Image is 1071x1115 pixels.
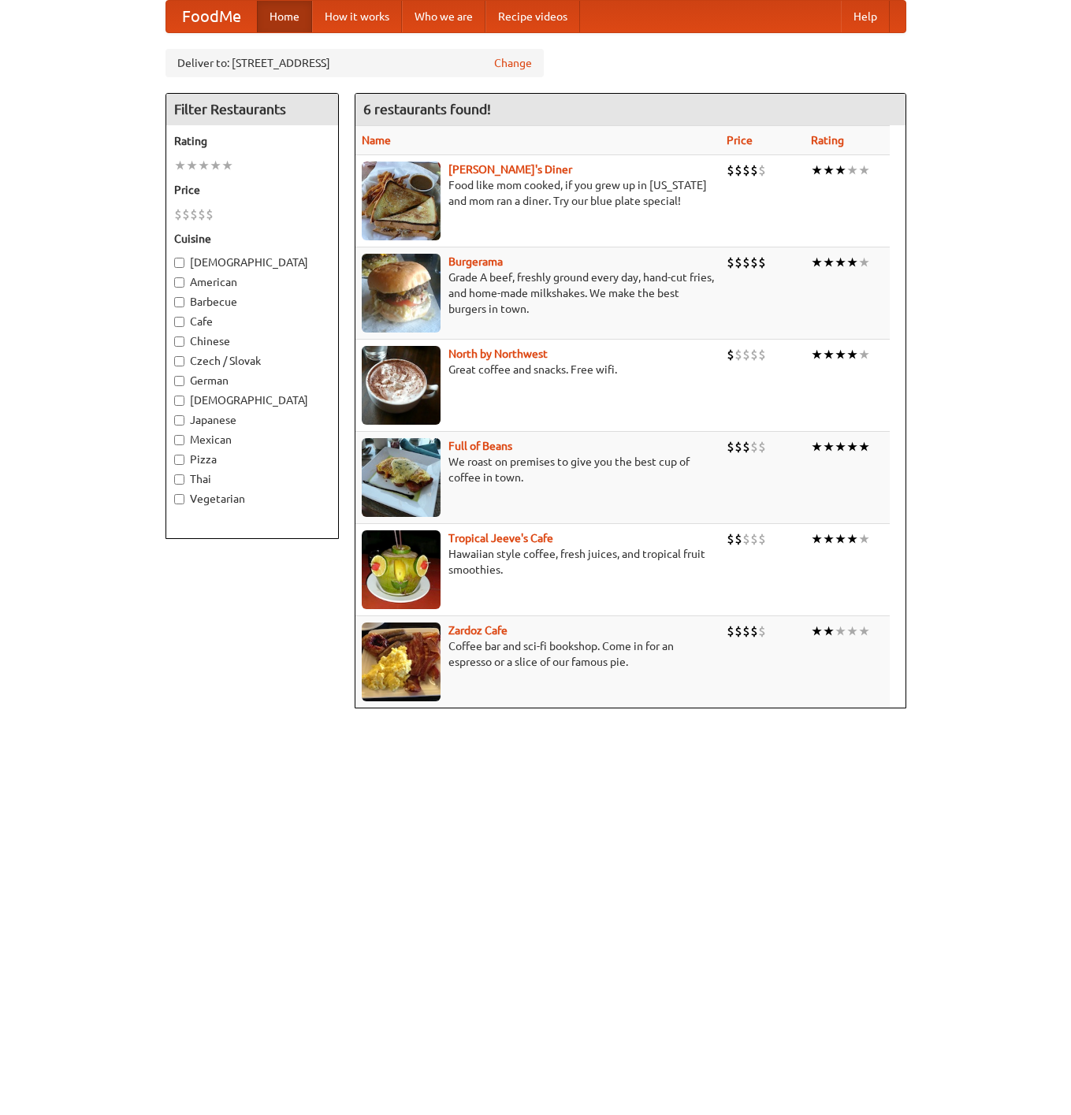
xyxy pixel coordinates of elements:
[174,435,184,445] input: Mexican
[846,623,858,640] li: ★
[734,530,742,548] li: $
[174,277,184,288] input: American
[174,494,184,504] input: Vegetarian
[811,530,823,548] li: ★
[362,134,391,147] a: Name
[727,254,734,271] li: $
[362,530,441,609] img: jeeves.jpg
[727,438,734,455] li: $
[846,530,858,548] li: ★
[257,1,312,32] a: Home
[362,623,441,701] img: zardoz.jpg
[362,269,714,317] p: Grade A beef, freshly ground every day, hand-cut fries, and home-made milkshakes. We make the bes...
[734,254,742,271] li: $
[823,346,835,363] li: ★
[362,638,714,670] p: Coffee bar and sci-fi bookshop. Come in for an espresso or a slice of our famous pie.
[758,346,766,363] li: $
[174,314,330,329] label: Cafe
[823,254,835,271] li: ★
[835,623,846,640] li: ★
[198,206,206,223] li: $
[174,452,330,467] label: Pizza
[174,376,184,386] input: German
[835,346,846,363] li: ★
[402,1,485,32] a: Who we are
[174,336,184,347] input: Chinese
[758,438,766,455] li: $
[448,255,503,268] a: Burgerama
[174,455,184,465] input: Pizza
[174,274,330,290] label: American
[190,206,198,223] li: $
[186,157,198,174] li: ★
[750,623,758,640] li: $
[362,546,714,578] p: Hawaiian style coffee, fresh juices, and tropical fruit smoothies.
[742,530,750,548] li: $
[210,157,221,174] li: ★
[734,346,742,363] li: $
[362,362,714,377] p: Great coffee and snacks. Free wifi.
[174,474,184,485] input: Thai
[811,438,823,455] li: ★
[174,133,330,149] h5: Rating
[174,415,184,426] input: Japanese
[362,177,714,209] p: Food like mom cooked, if you grew up in [US_STATE] and mom ran a diner. Try our blue plate special!
[174,333,330,349] label: Chinese
[811,254,823,271] li: ★
[727,346,734,363] li: $
[485,1,580,32] a: Recipe videos
[758,623,766,640] li: $
[198,157,210,174] li: ★
[174,231,330,247] h5: Cuisine
[174,471,330,487] label: Thai
[858,346,870,363] li: ★
[823,438,835,455] li: ★
[174,396,184,406] input: [DEMOGRAPHIC_DATA]
[727,530,734,548] li: $
[835,438,846,455] li: ★
[858,254,870,271] li: ★
[174,392,330,408] label: [DEMOGRAPHIC_DATA]
[206,206,214,223] li: $
[750,254,758,271] li: $
[727,134,753,147] a: Price
[811,346,823,363] li: ★
[858,530,870,548] li: ★
[750,438,758,455] li: $
[448,532,553,544] a: Tropical Jeeve's Cafe
[448,348,548,360] a: North by Northwest
[174,206,182,223] li: $
[734,162,742,179] li: $
[858,162,870,179] li: ★
[363,102,491,117] ng-pluralize: 6 restaurants found!
[742,623,750,640] li: $
[362,438,441,517] img: beans.jpg
[742,346,750,363] li: $
[835,254,846,271] li: ★
[727,162,734,179] li: $
[811,162,823,179] li: ★
[448,624,508,637] a: Zardoz Cafe
[734,438,742,455] li: $
[742,438,750,455] li: $
[823,530,835,548] li: ★
[494,55,532,71] a: Change
[362,162,441,240] img: sallys.jpg
[174,432,330,448] label: Mexican
[174,356,184,366] input: Czech / Slovak
[174,182,330,198] h5: Price
[758,254,766,271] li: $
[835,530,846,548] li: ★
[174,373,330,388] label: German
[742,254,750,271] li: $
[758,162,766,179] li: $
[174,297,184,307] input: Barbecue
[362,254,441,333] img: burgerama.jpg
[312,1,402,32] a: How it works
[362,454,714,485] p: We roast on premises to give you the best cup of coffee in town.
[846,438,858,455] li: ★
[362,346,441,425] img: north.jpg
[448,440,512,452] a: Full of Beans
